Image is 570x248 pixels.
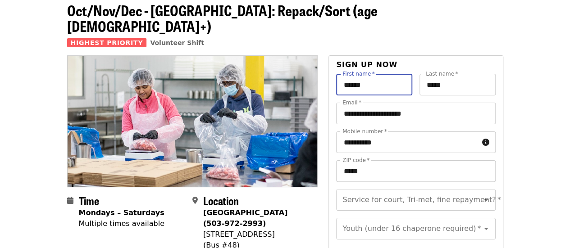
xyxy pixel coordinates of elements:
[79,193,99,208] span: Time
[79,218,164,229] div: Multiple times available
[342,100,361,105] label: Email
[150,39,204,46] a: Volunteer Shift
[336,103,495,124] input: Email
[480,194,492,206] button: Open
[67,38,147,47] span: Highest Priority
[342,129,387,134] label: Mobile number
[480,222,492,235] button: Open
[336,74,412,95] input: First name
[426,71,458,77] label: Last name
[342,71,375,77] label: First name
[336,160,495,182] input: ZIP code
[203,193,239,208] span: Location
[336,60,397,69] span: Sign up now
[203,229,310,240] div: [STREET_ADDRESS]
[79,208,164,217] strong: Mondays – Saturdays
[342,158,369,163] label: ZIP code
[203,208,287,228] strong: [GEOGRAPHIC_DATA] (503-972-2993)
[420,74,496,95] input: Last name
[336,131,478,153] input: Mobile number
[192,196,198,205] i: map-marker-alt icon
[68,56,318,186] img: Oct/Nov/Dec - Beaverton: Repack/Sort (age 10+) organized by Oregon Food Bank
[67,196,73,205] i: calendar icon
[482,138,489,147] i: circle-info icon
